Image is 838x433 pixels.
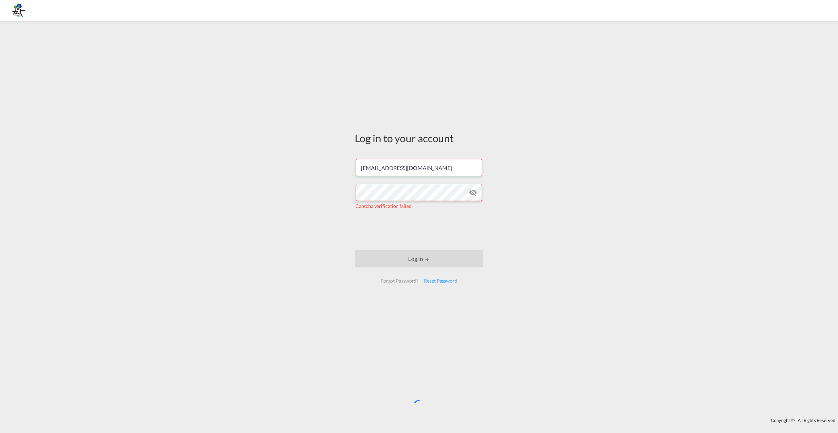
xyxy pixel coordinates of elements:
[355,250,483,267] button: LOGIN
[367,216,472,243] iframe: reCAPTCHA
[355,131,483,145] div: Log in to your account
[10,3,26,18] img: e533cd407c0111f08607b3a76ff044e7.png
[356,159,482,176] input: Enter email/phone number
[378,275,421,287] div: Forgot Password?
[356,203,413,209] span: Captcha verification failed.
[469,188,477,197] md-icon: icon-eye-off
[421,275,460,287] div: Reset Password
